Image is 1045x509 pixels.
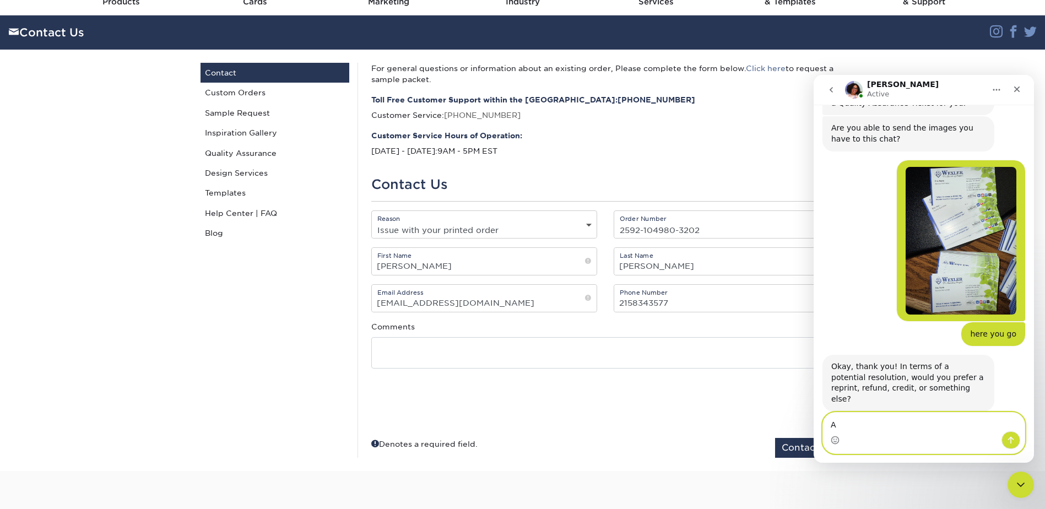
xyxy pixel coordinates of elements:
h1: Contact Us [371,177,840,193]
a: Custom Orders [201,83,349,102]
a: Blog [201,223,349,243]
a: Inspiration Gallery [201,123,349,143]
strong: Toll Free Customer Support within the [GEOGRAPHIC_DATA]: [371,94,840,105]
a: Sample Request [201,103,349,123]
a: Contact [201,63,349,83]
a: [PHONE_NUMBER] [444,111,521,120]
a: Click here [746,64,786,73]
p: Customer Service: [371,94,840,121]
span: [DATE] - [DATE]: [371,147,437,155]
iframe: reCAPTCHA [673,382,840,425]
p: 9AM - 5PM EST [371,130,840,157]
a: [PHONE_NUMBER] [618,95,695,104]
label: Comments [371,321,415,332]
a: Quality Assurance [201,143,349,163]
div: Denotes a required field. [371,438,478,450]
a: Templates [201,183,349,203]
iframe: Intercom live chat [1008,472,1034,498]
strong: Customer Service Hours of Operation: [371,130,840,141]
p: For general questions or information about an existing order, Please complete the form below. to ... [371,63,840,85]
button: Contact Us [775,438,840,458]
iframe: Intercom live chat [814,75,1034,463]
a: Help Center | FAQ [201,203,349,223]
a: Design Services [201,163,349,183]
